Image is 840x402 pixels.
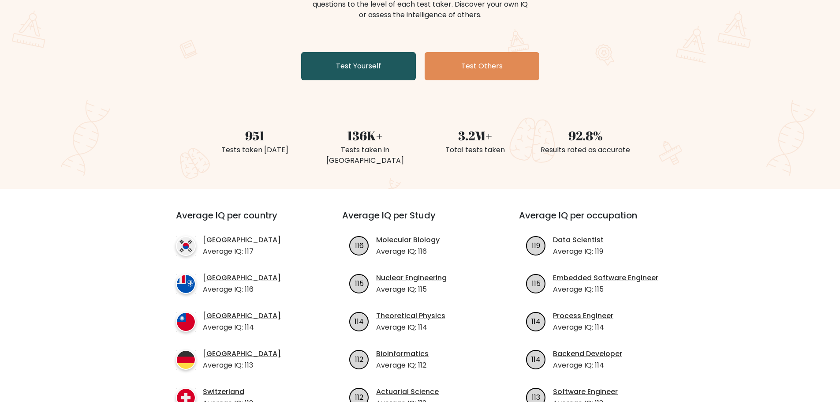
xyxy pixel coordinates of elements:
[315,145,415,166] div: Tests taken in [GEOGRAPHIC_DATA]
[532,240,540,250] text: 119
[301,52,416,80] a: Test Yourself
[176,312,196,332] img: country
[376,322,445,333] p: Average IQ: 114
[553,387,618,397] a: Software Engineer
[536,145,635,155] div: Results rated as accurate
[203,311,281,321] a: [GEOGRAPHIC_DATA]
[553,322,613,333] p: Average IQ: 114
[553,235,604,245] a: Data Scientist
[536,126,635,145] div: 92.8%
[376,273,447,283] a: Nuclear Engineering
[376,387,439,397] a: Actuarial Science
[176,236,196,256] img: country
[205,145,305,155] div: Tests taken [DATE]
[553,349,622,359] a: Backend Developer
[376,349,429,359] a: Bioinformatics
[519,210,675,231] h3: Average IQ per occupation
[376,360,429,371] p: Average IQ: 112
[176,350,196,370] img: country
[176,210,310,231] h3: Average IQ per country
[203,284,281,295] p: Average IQ: 116
[376,235,440,245] a: Molecular Biology
[553,273,658,283] a: Embedded Software Engineer
[553,284,658,295] p: Average IQ: 115
[531,316,541,326] text: 114
[531,354,541,364] text: 114
[425,52,539,80] a: Test Others
[426,145,525,155] div: Total tests taken
[532,392,540,402] text: 113
[376,246,440,257] p: Average IQ: 116
[426,126,525,145] div: 3.2M+
[203,387,253,397] a: Switzerland
[203,322,281,333] p: Average IQ: 114
[176,274,196,294] img: country
[355,354,363,364] text: 112
[203,360,281,371] p: Average IQ: 113
[355,240,364,250] text: 116
[553,311,613,321] a: Process Engineer
[203,349,281,359] a: [GEOGRAPHIC_DATA]
[376,284,447,295] p: Average IQ: 115
[203,246,281,257] p: Average IQ: 117
[376,311,445,321] a: Theoretical Physics
[532,278,541,288] text: 115
[355,316,364,326] text: 114
[203,235,281,245] a: [GEOGRAPHIC_DATA]
[205,126,305,145] div: 951
[553,246,604,257] p: Average IQ: 119
[342,210,498,231] h3: Average IQ per Study
[553,360,622,371] p: Average IQ: 114
[203,273,281,283] a: [GEOGRAPHIC_DATA]
[355,278,364,288] text: 115
[315,126,415,145] div: 136K+
[355,392,363,402] text: 112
